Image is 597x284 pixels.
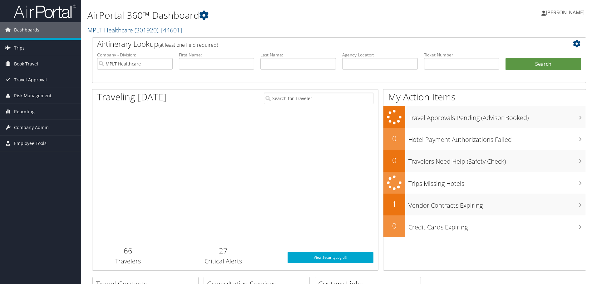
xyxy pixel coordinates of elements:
[14,72,47,88] span: Travel Approval
[14,22,39,38] span: Dashboards
[383,199,405,209] h2: 1
[383,220,405,231] h2: 0
[383,106,586,128] a: Travel Approvals Pending (Advisor Booked)
[383,90,586,103] h1: My Action Items
[408,220,586,232] h3: Credit Cards Expiring
[87,26,182,34] a: MPLT Healthcare
[383,128,586,150] a: 0Hotel Payment Authorizations Failed
[383,172,586,194] a: Trips Missing Hotels
[288,252,373,263] a: View SecurityLogic®
[179,52,254,58] label: First Name:
[169,257,278,266] h3: Critical Alerts
[264,93,373,104] input: Search for Traveler
[546,9,585,16] span: [PERSON_NAME]
[424,52,500,58] label: Ticket Number:
[408,176,586,188] h3: Trips Missing Hotels
[541,3,591,22] a: [PERSON_NAME]
[408,154,586,166] h3: Travelers Need Help (Safety Check)
[14,40,25,56] span: Trips
[260,52,336,58] label: Last Name:
[14,56,38,72] span: Book Travel
[158,26,182,34] span: , [ 44601 ]
[383,215,586,237] a: 0Credit Cards Expiring
[14,4,76,19] img: airportal-logo.png
[408,198,586,210] h3: Vendor Contracts Expiring
[383,155,405,166] h2: 0
[408,132,586,144] h3: Hotel Payment Authorizations Failed
[97,257,159,266] h3: Travelers
[383,194,586,215] a: 1Vendor Contracts Expiring
[87,9,423,22] h1: AirPortal 360™ Dashboard
[408,110,586,122] h3: Travel Approvals Pending (Advisor Booked)
[383,133,405,144] h2: 0
[14,136,47,151] span: Employee Tools
[97,52,173,58] label: Company - Division:
[135,26,158,34] span: ( 301920 )
[342,52,418,58] label: Agency Locator:
[14,104,35,119] span: Reporting
[169,245,278,256] h2: 27
[14,88,52,103] span: Risk Management
[506,58,581,70] button: Search
[158,41,218,48] span: (at least one field required)
[97,90,166,103] h1: Traveling [DATE]
[97,39,540,49] h2: Airtinerary Lookup
[14,120,49,135] span: Company Admin
[383,150,586,172] a: 0Travelers Need Help (Safety Check)
[97,245,159,256] h2: 66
